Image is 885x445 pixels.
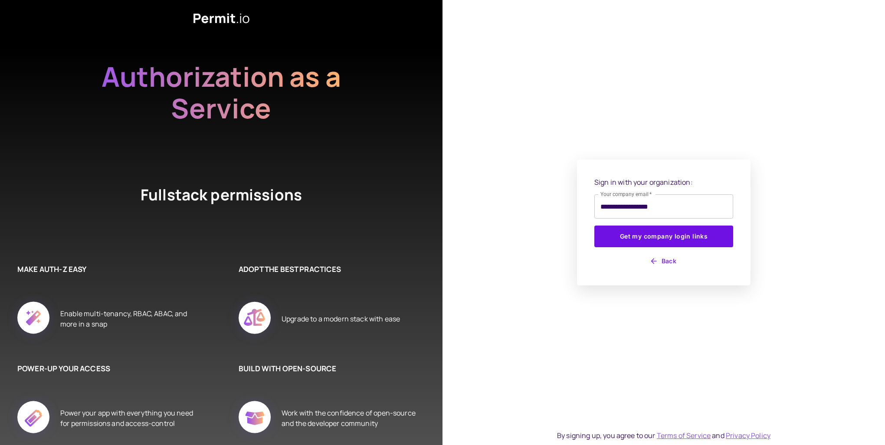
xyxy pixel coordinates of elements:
h6: ADOPT THE BEST PRACTICES [239,264,416,275]
h4: Fullstack permissions [108,184,334,229]
a: Privacy Policy [726,431,770,440]
div: Power your app with everything you need for permissions and access-control [60,391,195,445]
div: By signing up, you agree to our and [557,430,770,441]
label: Your company email [600,190,652,198]
div: Work with the confidence of open-source and the developer community [282,391,416,445]
h2: Authorization as a Service [74,61,369,141]
div: Enable multi-tenancy, RBAC, ABAC, and more in a snap [60,292,195,346]
a: Terms of Service [657,431,711,440]
h6: MAKE AUTH-Z EASY [17,264,195,275]
h6: POWER-UP YOUR ACCESS [17,363,195,374]
p: Sign in with your organization: [594,177,733,187]
button: Get my company login links [594,226,733,247]
button: Back [594,254,733,268]
h6: BUILD WITH OPEN-SOURCE [239,363,416,374]
div: Upgrade to a modern stack with ease [282,292,400,346]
